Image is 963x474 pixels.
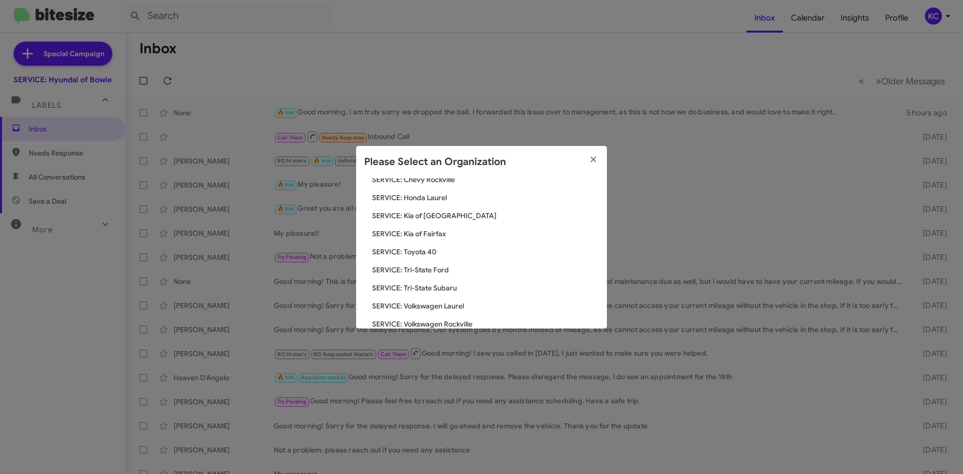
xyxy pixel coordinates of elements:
span: SERVICE: Volkswagen Laurel [372,301,599,311]
h2: Please Select an Organization [364,154,506,170]
span: SERVICE: Tri-State Ford [372,265,599,275]
span: SERVICE: Kia of [GEOGRAPHIC_DATA] [372,211,599,221]
span: SERVICE: Toyota 40 [372,247,599,257]
span: SERVICE: Honda Laurel [372,193,599,203]
span: SERVICE: Tri-State Subaru [372,283,599,293]
span: SERVICE: Volkswagen Rockville [372,319,599,329]
span: SERVICE: Chevy Rockville [372,175,599,185]
span: SERVICE: Kia of Fairfax [372,229,599,239]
